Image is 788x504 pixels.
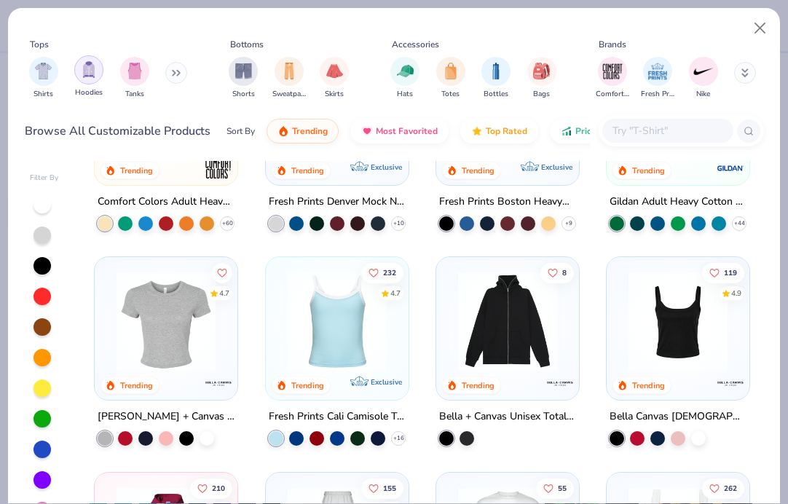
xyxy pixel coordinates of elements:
[267,119,339,143] button: Trending
[702,478,744,498] button: Like
[219,288,229,299] div: 4.7
[533,63,549,79] img: Bags Image
[641,57,674,100] button: filter button
[596,89,629,100] span: Comfort Colors
[746,15,774,42] button: Close
[280,272,394,371] img: a25d9891-da96-49f3-a35e-76288174bf3a
[724,269,737,277] span: 119
[232,89,255,100] span: Shorts
[696,89,710,100] span: Nike
[545,369,575,398] img: Bella + Canvas logo
[436,57,465,100] button: filter button
[558,484,567,492] span: 55
[205,369,234,398] img: Bella + Canvas logo
[376,125,438,137] span: Most Favorited
[222,219,233,228] span: + 60
[74,55,103,98] div: filter for Hoodies
[443,63,459,79] img: Totes Image
[371,162,402,172] span: Exclusive
[35,63,52,79] img: Shirts Image
[29,57,58,100] div: filter for Shirts
[350,119,449,143] button: Most Favorited
[439,408,576,426] div: Bella + Canvas Unisex Total Zip Hoodie
[109,272,223,371] img: aa15adeb-cc10-480b-b531-6e6e449d5067
[127,63,143,79] img: Tanks Image
[392,38,439,51] div: Accessories
[371,377,402,387] span: Exclusive
[621,272,735,371] img: 8af284bf-0d00-45ea-9003-ce4b9a3194ad
[394,272,508,371] img: 61d0f7fa-d448-414b-acbf-5d07f88334cb
[235,63,252,79] img: Shorts Image
[320,57,349,100] div: filter for Skirts
[451,272,564,371] img: b1a53f37-890a-4b9a-8962-a1b7c70e022e
[599,38,626,51] div: Brands
[360,263,403,283] button: Like
[205,154,234,183] img: Comfort Colors logo
[647,60,669,82] img: Fresh Prints Image
[397,89,413,100] span: Hats
[390,57,419,100] button: filter button
[716,369,745,398] img: Bella + Canvas logo
[484,89,508,100] span: Bottles
[98,193,235,211] div: Comfort Colors Adult Heavyweight T-Shirt
[536,478,574,498] button: Like
[724,484,737,492] span: 262
[393,434,403,443] span: + 16
[190,478,232,498] button: Like
[98,408,235,426] div: [PERSON_NAME] + Canvas [DEMOGRAPHIC_DATA]' Micro Ribbed Baby Tee
[540,263,574,283] button: Like
[212,484,225,492] span: 210
[360,478,403,498] button: Like
[610,193,746,211] div: Gildan Adult Heavy Cotton T-Shirt
[212,263,232,283] button: Like
[120,57,149,100] button: filter button
[689,57,718,100] button: filter button
[292,125,328,137] span: Trending
[75,87,103,98] span: Hoodies
[641,89,674,100] span: Fresh Prints
[734,219,745,228] span: + 44
[326,63,343,79] img: Skirts Image
[641,57,674,100] div: filter for Fresh Prints
[533,89,550,100] span: Bags
[269,408,406,426] div: Fresh Prints Cali Camisole Top
[120,57,149,100] div: filter for Tanks
[731,288,741,299] div: 4.9
[611,122,723,139] input: Try "T-Shirt"
[325,89,344,100] span: Skirts
[226,125,255,138] div: Sort By
[397,63,414,79] img: Hats Image
[441,89,460,100] span: Totes
[382,484,395,492] span: 155
[610,408,746,426] div: Bella Canvas [DEMOGRAPHIC_DATA]' Micro Ribbed Scoop Tank
[390,57,419,100] div: filter for Hats
[272,57,306,100] button: filter button
[361,125,373,137] img: most_fav.gif
[320,57,349,100] button: filter button
[125,89,144,100] span: Tanks
[716,154,745,183] img: Gildan logo
[550,119,607,143] button: Price
[488,63,504,79] img: Bottles Image
[596,57,629,100] div: filter for Comfort Colors
[229,57,258,100] button: filter button
[382,269,395,277] span: 232
[230,38,264,51] div: Bottoms
[229,57,258,100] div: filter for Shorts
[272,89,306,100] span: Sweatpants
[390,288,400,299] div: 4.7
[25,122,210,140] div: Browse All Customizable Products
[272,57,306,100] div: filter for Sweatpants
[693,60,714,82] img: Nike Image
[575,125,596,137] span: Price
[393,219,403,228] span: + 10
[30,173,59,184] div: Filter By
[481,57,511,100] button: filter button
[74,57,103,100] button: filter button
[481,57,511,100] div: filter for Bottles
[702,263,744,283] button: Like
[269,193,406,211] div: Fresh Prints Denver Mock Neck Heavyweight Sweatshirt
[81,61,97,78] img: Hoodies Image
[29,57,58,100] button: filter button
[277,125,289,137] img: trending.gif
